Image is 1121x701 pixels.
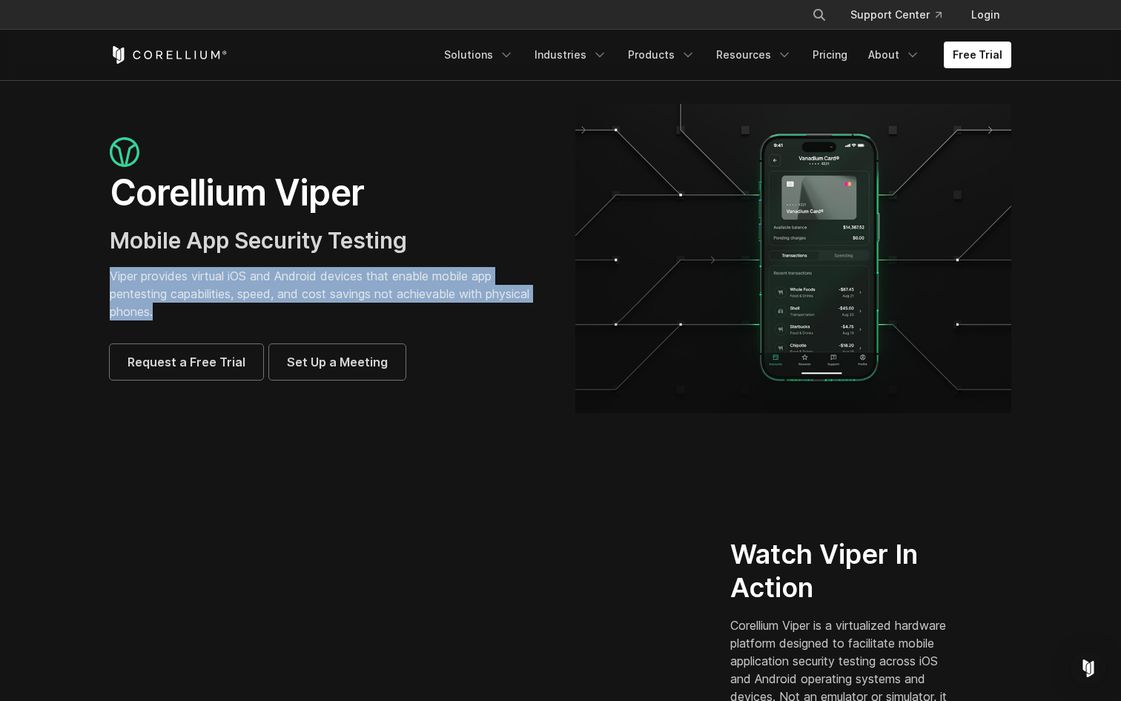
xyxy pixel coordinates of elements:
a: Request a Free Trial [110,344,263,380]
div: Navigation Menu [794,1,1011,28]
span: Request a Free Trial [128,353,245,371]
a: Set Up a Meeting [269,344,406,380]
img: viper_hero [575,104,1011,413]
a: Login [959,1,1011,28]
a: Products [619,42,704,68]
a: Free Trial [944,42,1011,68]
a: Pricing [804,42,856,68]
h2: Watch Viper In Action [730,538,955,605]
a: Resources [707,42,801,68]
div: Navigation Menu [435,42,1011,68]
a: Corellium Home [110,46,228,64]
div: Open Intercom Messenger [1071,651,1106,686]
img: viper_icon_large [110,137,139,168]
a: Solutions [435,42,523,68]
h1: Corellium Viper [110,171,546,215]
a: About [859,42,929,68]
a: Support Center [839,1,953,28]
p: Viper provides virtual iOS and Android devices that enable mobile app pentesting capabilities, sp... [110,267,546,320]
button: Search [806,1,833,28]
a: Industries [526,42,616,68]
span: Set Up a Meeting [287,353,388,371]
span: Mobile App Security Testing [110,227,407,254]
